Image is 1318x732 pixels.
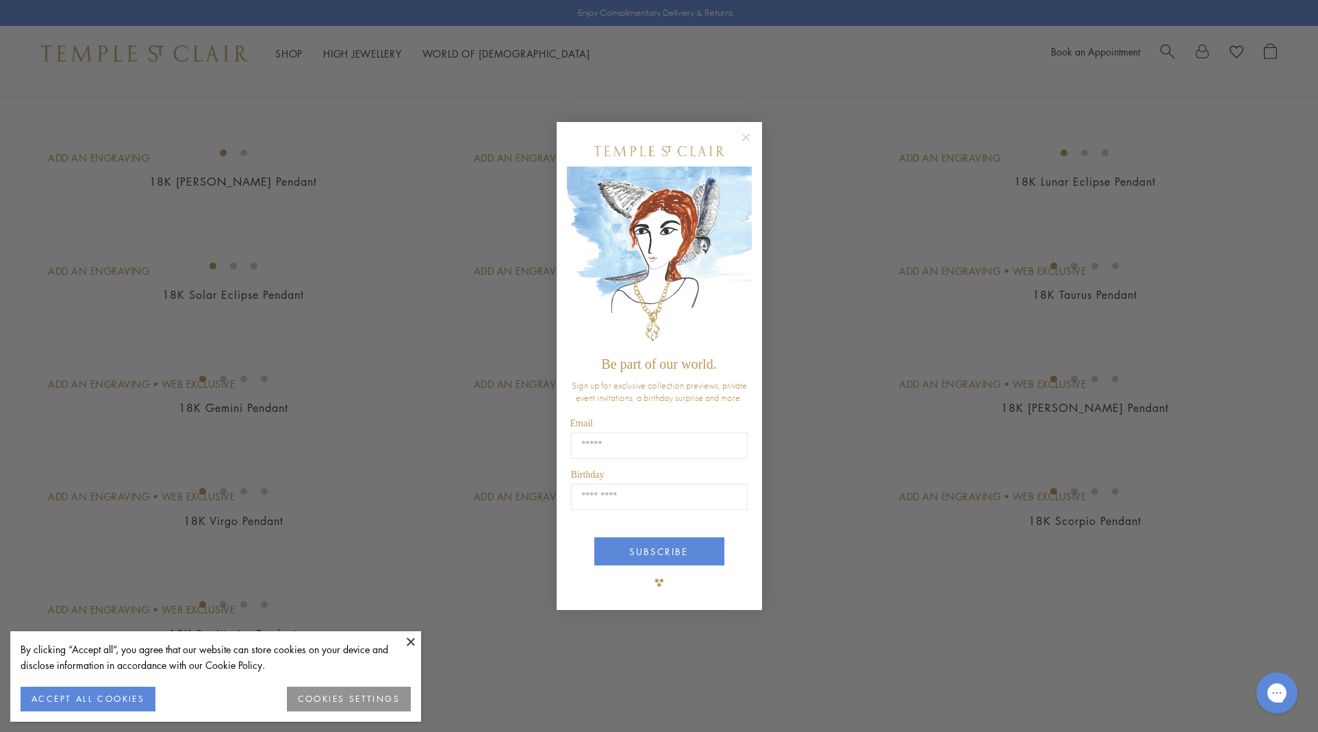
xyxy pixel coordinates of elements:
[567,167,752,350] img: c4a9eb12-d91a-4d4a-8ee0-386386f4f338.jpeg
[646,569,673,596] img: TSC
[744,136,761,153] button: Close dialog
[571,469,605,480] span: Birthday
[594,146,724,156] img: Temple St. Clair
[1250,668,1304,718] iframe: Gorgias live chat messenger
[572,379,747,404] span: Sign up for exclusive collection previews, private event invitations, a birthday surprise and more.
[21,687,155,711] button: ACCEPT ALL COOKIES
[287,687,411,711] button: COOKIES SETTINGS
[571,432,748,459] input: Email
[570,418,593,428] span: Email
[21,642,411,673] div: By clicking “Accept all”, you agree that our website can store cookies on your device and disclos...
[601,356,716,371] span: Be part of our world.
[594,537,724,565] button: SUBSCRIBE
